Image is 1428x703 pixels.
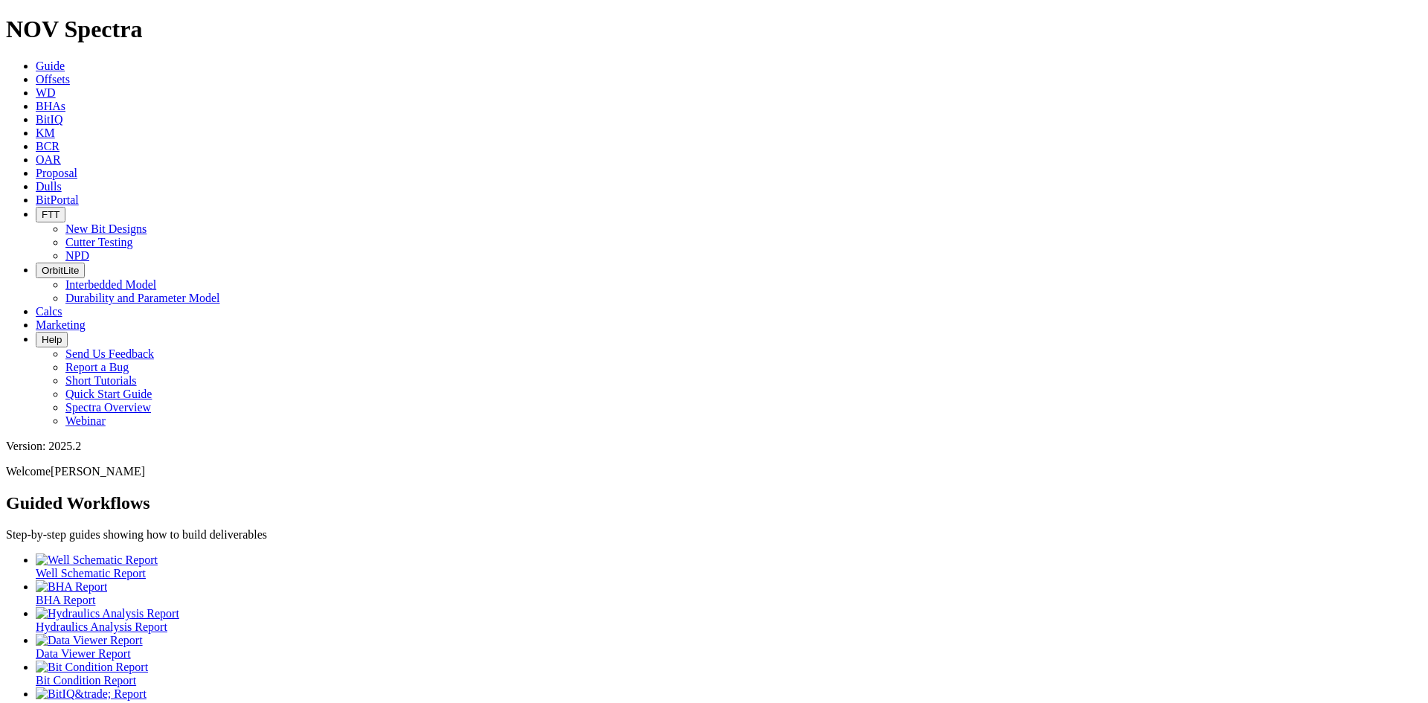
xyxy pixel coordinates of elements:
[36,180,62,193] a: Dulls
[6,16,1422,43] h1: NOV Spectra
[65,278,156,291] a: Interbedded Model
[36,674,136,687] span: Bit Condition Report
[6,465,1422,478] p: Welcome
[36,126,55,139] a: KM
[36,153,61,166] a: OAR
[36,167,77,179] a: Proposal
[36,567,146,580] span: Well Schematic Report
[36,318,86,331] a: Marketing
[65,292,220,304] a: Durability and Parameter Model
[42,334,62,345] span: Help
[36,687,147,701] img: BitIQ&trade; Report
[6,528,1422,542] p: Step-by-step guides showing how to build deliverables
[36,100,65,112] a: BHAs
[65,222,147,235] a: New Bit Designs
[42,265,79,276] span: OrbitLite
[36,73,70,86] a: Offsets
[36,140,59,153] a: BCR
[36,580,107,594] img: BHA Report
[6,493,1422,513] h2: Guided Workflows
[65,361,129,373] a: Report a Bug
[36,620,167,633] span: Hydraulics Analysis Report
[36,553,1422,580] a: Well Schematic Report Well Schematic Report
[65,388,152,400] a: Quick Start Guide
[65,236,133,248] a: Cutter Testing
[36,661,1422,687] a: Bit Condition Report Bit Condition Report
[36,60,65,72] a: Guide
[36,580,1422,606] a: BHA Report BHA Report
[6,440,1422,453] div: Version: 2025.2
[65,374,137,387] a: Short Tutorials
[36,594,95,606] span: BHA Report
[65,249,89,262] a: NPD
[65,401,151,414] a: Spectra Overview
[42,209,59,220] span: FTT
[65,414,106,427] a: Webinar
[36,647,131,660] span: Data Viewer Report
[36,553,158,567] img: Well Schematic Report
[36,607,179,620] img: Hydraulics Analysis Report
[36,305,62,318] a: Calcs
[36,634,1422,660] a: Data Viewer Report Data Viewer Report
[36,607,1422,633] a: Hydraulics Analysis Report Hydraulics Analysis Report
[36,332,68,347] button: Help
[36,661,148,674] img: Bit Condition Report
[36,86,56,99] a: WD
[36,263,85,278] button: OrbitLite
[36,634,143,647] img: Data Viewer Report
[51,465,145,478] span: [PERSON_NAME]
[65,347,154,360] a: Send Us Feedback
[36,193,79,206] a: BitPortal
[36,113,62,126] a: BitIQ
[36,207,65,222] button: FTT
